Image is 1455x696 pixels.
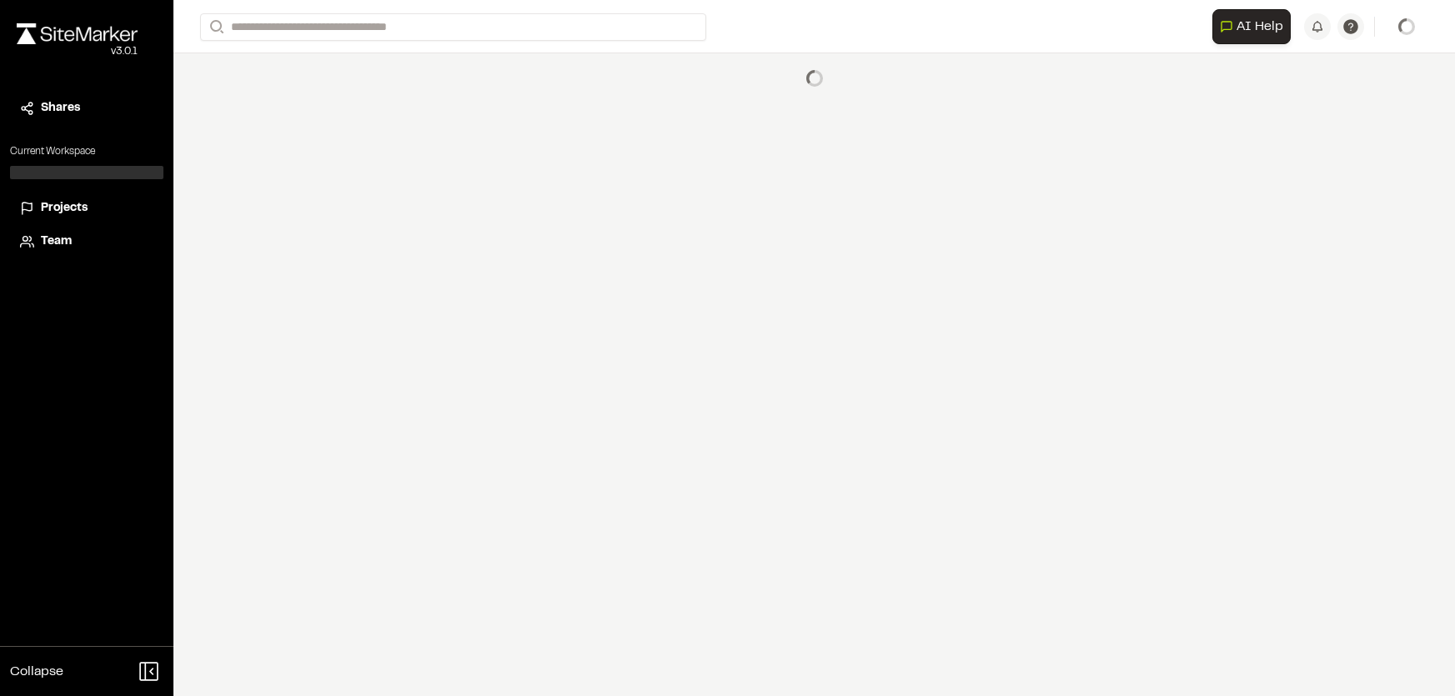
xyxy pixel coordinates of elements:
button: Open AI Assistant [1212,9,1291,44]
a: Projects [20,199,153,218]
a: Shares [20,99,153,118]
span: Collapse [10,662,63,682]
div: Oh geez...please don't... [17,44,138,59]
button: Search [200,13,230,41]
span: Shares [41,99,80,118]
div: Open AI Assistant [1212,9,1297,44]
span: Projects [41,199,88,218]
span: AI Help [1237,17,1283,37]
p: Current Workspace [10,144,163,159]
span: Team [41,233,72,251]
img: rebrand.png [17,23,138,44]
a: Team [20,233,153,251]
